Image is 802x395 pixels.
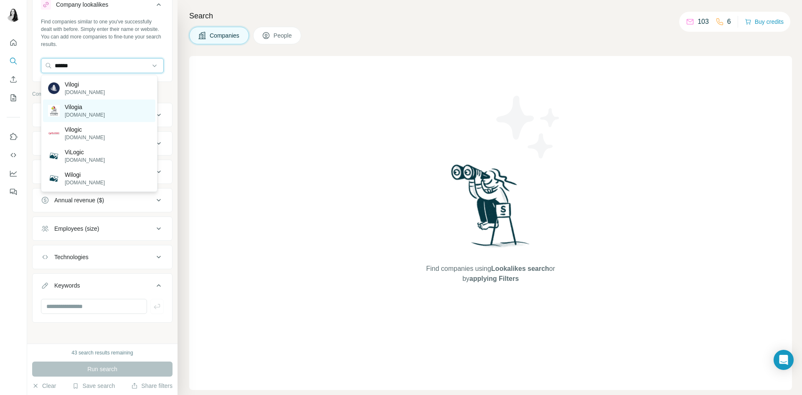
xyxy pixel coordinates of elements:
[54,224,99,233] div: Employees (size)
[447,162,534,255] img: Surfe Illustration - Woman searching with binoculars
[41,18,164,48] div: Find companies similar to one you've successfully dealt with before. Simply enter their name or w...
[774,350,794,370] div: Open Intercom Messenger
[7,184,20,199] button: Feedback
[65,179,105,186] p: [DOMAIN_NAME]
[33,247,172,267] button: Technologies
[65,134,105,141] p: [DOMAIN_NAME]
[71,349,133,357] div: 43 search results remaining
[54,196,104,204] div: Annual revenue ($)
[65,111,105,119] p: [DOMAIN_NAME]
[56,0,108,9] div: Company lookalikes
[470,275,519,282] span: applying Filters
[33,219,172,239] button: Employees (size)
[189,10,792,22] h4: Search
[7,129,20,144] button: Use Surfe on LinkedIn
[491,265,549,272] span: Lookalikes search
[7,148,20,163] button: Use Surfe API
[7,90,20,105] button: My lists
[48,105,60,117] img: Vilogia
[7,166,20,181] button: Dashboard
[7,8,20,22] img: Avatar
[33,162,172,182] button: HQ location
[65,103,105,111] p: Vilogia
[32,90,173,98] p: Company information
[7,72,20,87] button: Enrich CSV
[48,127,60,139] img: Vilogic
[33,105,172,125] button: Company
[424,264,557,284] span: Find companies using or by
[65,156,105,164] p: [DOMAIN_NAME]
[210,31,240,40] span: Companies
[491,89,566,165] img: Surfe Illustration - Stars
[65,125,105,134] p: Vilogic
[54,281,80,290] div: Keywords
[65,148,105,156] p: ViLogic
[65,171,105,179] p: Wilogi
[72,382,115,390] button: Save search
[33,190,172,210] button: Annual revenue ($)
[54,253,89,261] div: Technologies
[48,150,60,162] img: ViLogic
[65,80,105,89] p: Vilogi
[131,382,173,390] button: Share filters
[7,54,20,69] button: Search
[727,17,731,27] p: 6
[698,17,709,27] p: 103
[745,16,784,28] button: Buy credits
[33,133,172,153] button: Industry
[7,35,20,50] button: Quick start
[32,382,56,390] button: Clear
[48,82,60,94] img: Vilogi
[33,275,172,299] button: Keywords
[274,31,293,40] span: People
[65,89,105,96] p: [DOMAIN_NAME]
[48,173,60,184] img: Wilogi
